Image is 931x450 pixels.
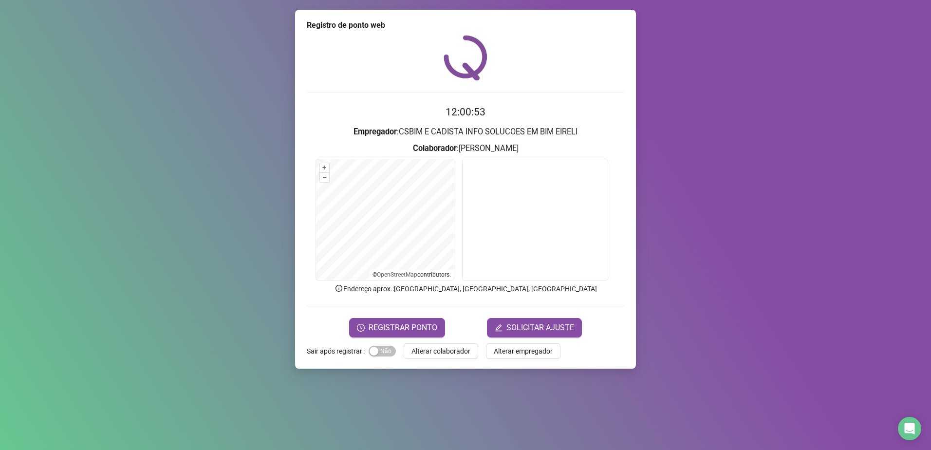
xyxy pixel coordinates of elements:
li: © contributors. [372,271,451,278]
span: clock-circle [357,324,365,332]
button: editSOLICITAR AJUSTE [487,318,582,337]
a: OpenStreetMap [377,271,417,278]
div: Registro de ponto web [307,19,624,31]
button: Alterar empregador [486,343,560,359]
span: info-circle [335,284,343,293]
label: Sair após registrar [307,343,369,359]
button: – [320,173,329,182]
h3: : [PERSON_NAME] [307,142,624,155]
button: Alterar colaborador [404,343,478,359]
button: REGISTRAR PONTO [349,318,445,337]
span: Alterar colaborador [411,346,470,356]
time: 12:00:53 [446,106,485,118]
strong: Empregador [354,127,397,136]
strong: Colaborador [413,144,457,153]
h3: : CSBIM E CADISTA INFO SOLUCOES EM BIM EIRELI [307,126,624,138]
p: Endereço aprox. : [GEOGRAPHIC_DATA], [GEOGRAPHIC_DATA], [GEOGRAPHIC_DATA] [307,283,624,294]
div: Open Intercom Messenger [898,417,921,440]
span: SOLICITAR AJUSTE [506,322,574,334]
span: REGISTRAR PONTO [369,322,437,334]
span: edit [495,324,503,332]
span: Alterar empregador [494,346,553,356]
img: QRPoint [444,35,487,80]
button: + [320,163,329,172]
